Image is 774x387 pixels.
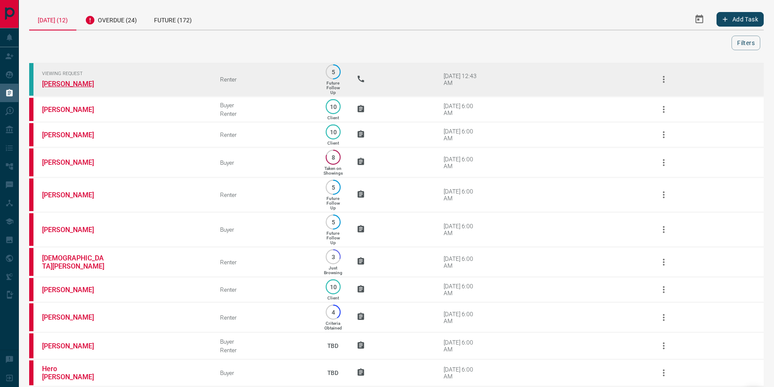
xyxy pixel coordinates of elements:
p: 5 [330,184,336,190]
div: Future (172) [145,9,200,30]
p: Future Follow Up [327,196,340,210]
div: property.ca [29,123,33,146]
a: [PERSON_NAME] [42,158,106,166]
p: 10 [330,129,336,135]
div: Renter [220,110,310,117]
p: 10 [330,103,336,110]
p: Client [327,296,339,300]
a: Hero [PERSON_NAME] [42,365,106,381]
div: [DATE] (12) [29,9,76,30]
div: [DATE] 6:00 AM [444,223,480,236]
div: property.ca [29,278,33,301]
div: [DATE] 6:00 AM [444,103,480,116]
a: [PERSON_NAME] [42,131,106,139]
div: [DATE] 6:00 AM [444,128,480,142]
div: condos.ca [29,63,33,96]
p: Future Follow Up [327,81,340,95]
div: property.ca [29,98,33,121]
button: Add Task [717,12,764,27]
span: Viewing Request [42,71,207,76]
a: [PERSON_NAME] [42,342,106,350]
a: [DEMOGRAPHIC_DATA][PERSON_NAME] [42,254,106,270]
div: [DATE] 6:00 AM [444,311,480,324]
div: [DATE] 6:00 AM [444,188,480,202]
p: 8 [330,154,336,160]
p: Future Follow Up [327,231,340,245]
div: Buyer [220,369,310,376]
div: Renter [220,314,310,321]
button: Select Date Range [689,9,710,30]
div: [DATE] 6:00 AM [444,339,480,353]
div: Buyer [220,226,310,233]
div: Buyer [220,159,310,166]
p: Taken on Showings [324,166,343,175]
button: Filters [732,36,760,50]
p: 4 [330,309,336,315]
div: Buyer [220,102,310,109]
a: [PERSON_NAME] [42,80,106,88]
p: Client [327,141,339,145]
p: 5 [330,69,336,75]
div: Renter [220,286,310,293]
p: Just Browsing [324,266,342,275]
a: [PERSON_NAME] [42,313,106,321]
div: property.ca [29,178,33,211]
a: [PERSON_NAME] [42,286,106,294]
p: 3 [330,254,336,260]
p: TBD [322,361,344,384]
div: Renter [220,76,310,83]
div: [DATE] 6:00 AM [444,255,480,269]
p: TBD [322,334,344,357]
p: 10 [330,284,336,290]
div: Renter [220,191,310,198]
p: Criteria Obtained [324,321,342,330]
div: property.ca [29,148,33,176]
div: property.ca [29,333,33,358]
div: Renter [220,347,310,354]
div: property.ca [29,303,33,331]
div: [DATE] 6:00 AM [444,156,480,169]
div: property.ca [29,213,33,246]
div: [DATE] 12:43 AM [444,73,480,86]
a: [PERSON_NAME] [42,106,106,114]
p: 5 [330,219,336,225]
div: property.ca [29,248,33,276]
div: Buyer [220,338,310,345]
a: [PERSON_NAME] [42,226,106,234]
div: Overdue (24) [76,9,145,30]
div: Renter [220,131,310,138]
a: [PERSON_NAME] [42,191,106,199]
div: [DATE] 6:00 AM [444,366,480,380]
div: property.ca [29,360,33,385]
div: [DATE] 6:00 AM [444,283,480,296]
p: Client [327,115,339,120]
div: Renter [220,259,310,266]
